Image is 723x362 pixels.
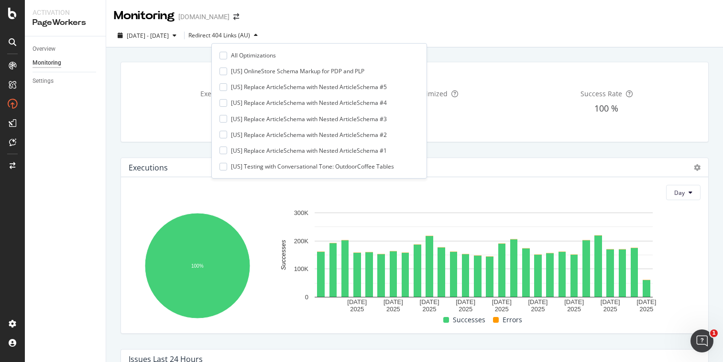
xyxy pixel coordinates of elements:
div: Activation [33,8,98,17]
text: [DATE] [528,298,548,305]
div: [DOMAIN_NAME] [178,12,230,22]
div: [US] OnlineStore Schema Markup for PDP and PLP [231,67,364,75]
span: [DATE] - [DATE] [127,32,169,40]
a: Overview [33,44,99,54]
div: [US] Replace ArticleSchema with Nested ArticleSchema #2 [231,131,387,139]
span: Unique URLs Optimized [371,89,448,98]
div: arrow-right-arrow-left [233,13,239,20]
text: 2025 [603,306,617,313]
text: 2025 [495,306,509,313]
text: 2025 [350,306,364,313]
div: [US] Replace ArticleSchema with Nested ArticleSchema #3 [231,115,387,123]
text: 2025 [459,306,472,313]
a: Settings [33,76,99,86]
button: Day [666,185,701,200]
div: [US] Replace ArticleSchema with Nested ArticleSchema #4 [231,99,387,107]
text: [DATE] [347,298,367,305]
div: [US] Testing with Conversational Tone: OutdoorCoffee Tables [231,162,394,170]
div: Overview [33,44,55,54]
div: Monitoring [114,8,175,24]
text: [DATE] [420,298,439,305]
span: Successes [453,314,485,326]
iframe: Intercom live chat [690,329,713,352]
text: [DATE] [601,298,620,305]
div: All Optimizations [231,51,276,59]
text: 100K [294,266,309,273]
text: 2025 [423,306,437,313]
a: Monitoring [33,58,99,68]
button: [DATE] - [DATE] [114,28,180,43]
text: 2025 [531,306,545,313]
span: 100 % [594,102,618,114]
text: [DATE] [564,298,584,305]
svg: A chart. [273,208,695,314]
span: Executions [200,89,235,98]
div: Redirect 404 Links (AU) [188,33,250,38]
text: [DATE] [383,298,403,305]
text: 100% [191,263,204,269]
text: 0 [305,294,308,301]
text: 2025 [567,306,581,313]
text: 200K [294,238,309,245]
div: Monitoring [33,58,61,68]
div: [US] Replace ArticleSchema with Nested ArticleSchema #1 [231,147,387,155]
text: Successes [280,240,287,270]
span: Success Rate [581,89,622,98]
span: Errors [503,314,522,326]
text: 2025 [639,306,653,313]
text: [DATE] [456,298,475,305]
text: 300K [294,209,309,216]
text: [DATE] [636,298,656,305]
span: 1 [710,329,718,337]
div: [US] Replace ArticleSchema with Nested ArticleSchema #5 [231,83,387,91]
text: 2025 [386,306,400,313]
div: PageWorkers [33,17,98,28]
text: [DATE] [492,298,512,305]
span: Day [674,189,685,197]
div: Executions [129,163,168,172]
div: Settings [33,76,54,86]
svg: A chart. [129,208,267,326]
button: Redirect 404 Links (AU) [188,28,262,43]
